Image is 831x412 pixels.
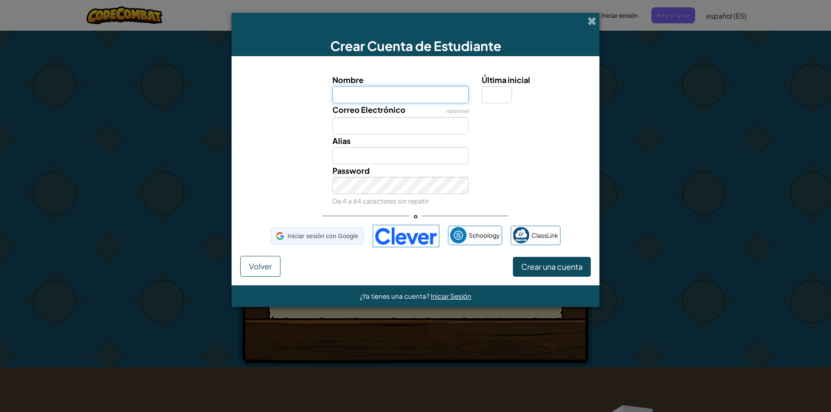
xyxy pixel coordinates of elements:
[271,227,364,245] div: Iniciar sesión con Google
[373,225,439,247] img: clever-logo-blue.png
[482,75,530,85] span: Última inicial
[332,197,429,205] small: De 4 a 64 caracteres sin repetir
[531,229,558,242] span: ClassLink
[287,230,358,243] span: Iniciar sesión con Google
[447,108,469,114] span: opcional
[249,261,272,271] span: Volver
[332,166,370,176] span: Password
[521,262,583,271] span: Crear una cuenta
[330,38,501,54] span: Crear Cuenta de Estudiante
[332,136,351,146] span: Alias
[431,292,471,300] a: Iniciar Sesión
[409,210,422,222] span: o
[450,227,467,243] img: schoology.png
[360,292,431,300] span: ¿Ya tienes una cuenta?
[469,229,500,242] span: Schoology
[513,227,529,243] img: classlink-logo-small.png
[332,75,364,85] span: Nombre
[332,105,406,115] span: Correo Electrónico
[513,257,591,277] button: Crear una cuenta
[240,256,280,277] button: Volver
